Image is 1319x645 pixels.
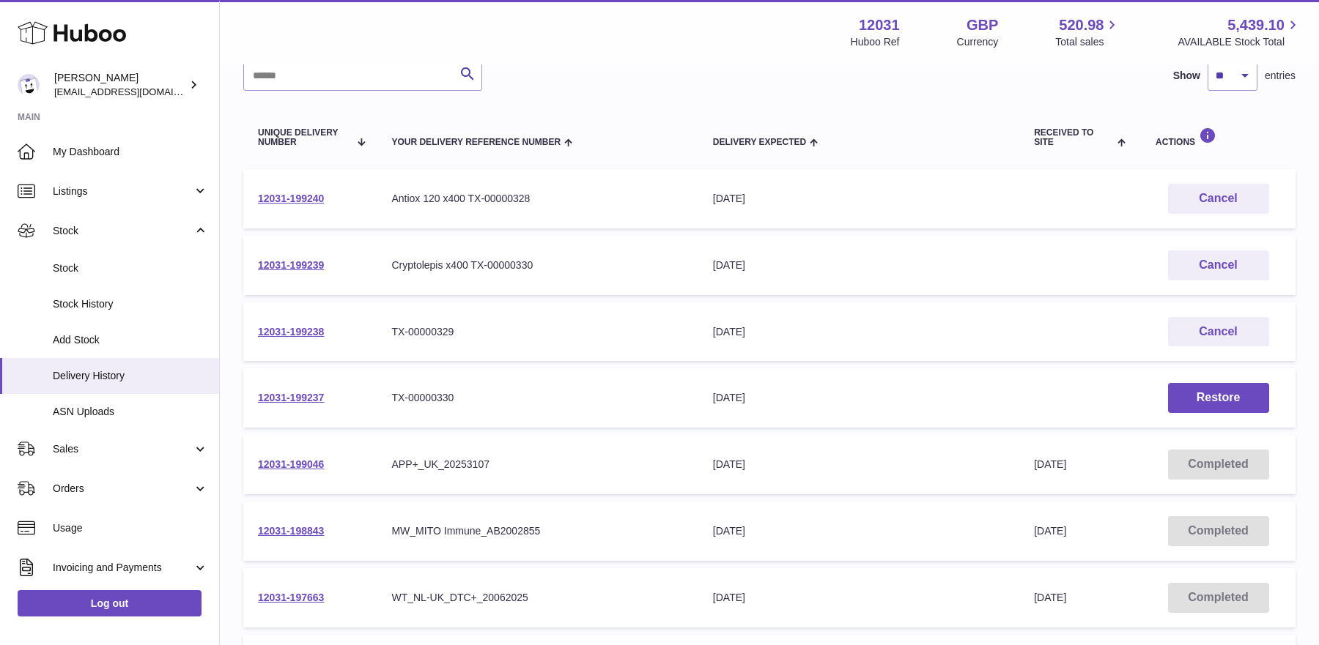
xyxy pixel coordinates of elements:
span: My Dashboard [53,145,208,159]
button: Restore [1168,383,1269,413]
span: Invoicing and Payments [53,561,193,575]
a: 12031-199237 [258,392,324,403]
a: 12031-199239 [258,259,324,271]
div: Antiox 120 x400 TX-00000328 [391,192,683,206]
a: 12031-198843 [258,525,324,537]
span: Stock History [53,297,208,311]
div: [DATE] [713,524,1005,538]
span: Sales [53,442,193,456]
div: [DATE] [713,258,1005,272]
div: Currency [957,35,999,49]
button: Cancel [1168,184,1269,214]
div: Huboo Ref [851,35,900,49]
strong: GBP [967,15,998,35]
a: 12031-199238 [258,326,324,338]
div: APP+_UK_20253107 [391,458,683,471]
span: entries [1265,69,1296,83]
div: TX-00000330 [391,391,683,405]
img: admin@makewellforyou.com [18,74,40,96]
a: 5,439.10 AVAILABLE Stock Total [1178,15,1301,49]
div: Cryptolepis x400 TX-00000330 [391,258,683,272]
button: Cancel [1168,250,1269,280]
strong: 12031 [859,15,900,35]
span: Delivery History [53,369,208,383]
span: [DATE] [1034,525,1066,537]
div: [DATE] [713,391,1005,405]
a: 520.98 Total sales [1055,15,1120,49]
span: Unique Delivery Number [258,128,350,147]
a: 12031-197663 [258,592,324,603]
span: Stock [53,224,193,238]
button: Cancel [1168,317,1269,347]
span: Received to Site [1034,128,1114,147]
span: Your Delivery Reference Number [391,138,561,147]
span: 5,439.10 [1227,15,1285,35]
span: [DATE] [1034,458,1066,470]
span: Orders [53,482,193,496]
div: TX-00000329 [391,325,683,339]
div: [DATE] [713,325,1005,339]
span: Total sales [1055,35,1120,49]
div: [PERSON_NAME] [54,71,186,99]
span: Add Stock [53,333,208,347]
div: [DATE] [713,192,1005,206]
span: 520.98 [1059,15,1104,35]
span: [EMAIL_ADDRESS][DOMAIN_NAME] [54,86,215,97]
span: Stock [53,261,208,275]
span: Usage [53,521,208,535]
div: Actions [1156,127,1281,147]
span: ASN Uploads [53,405,208,419]
div: WT_NL-UK_DTC+_20062025 [391,591,683,605]
span: Delivery Expected [713,138,806,147]
div: MW_MITO Immune_AB2002855 [391,524,683,538]
span: Listings [53,184,193,198]
a: 12031-199046 [258,458,324,470]
a: 12031-199240 [258,193,324,204]
span: AVAILABLE Stock Total [1178,35,1301,49]
span: [DATE] [1034,592,1066,603]
div: [DATE] [713,458,1005,471]
label: Show [1173,69,1200,83]
a: Log out [18,590,202,616]
div: [DATE] [713,591,1005,605]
